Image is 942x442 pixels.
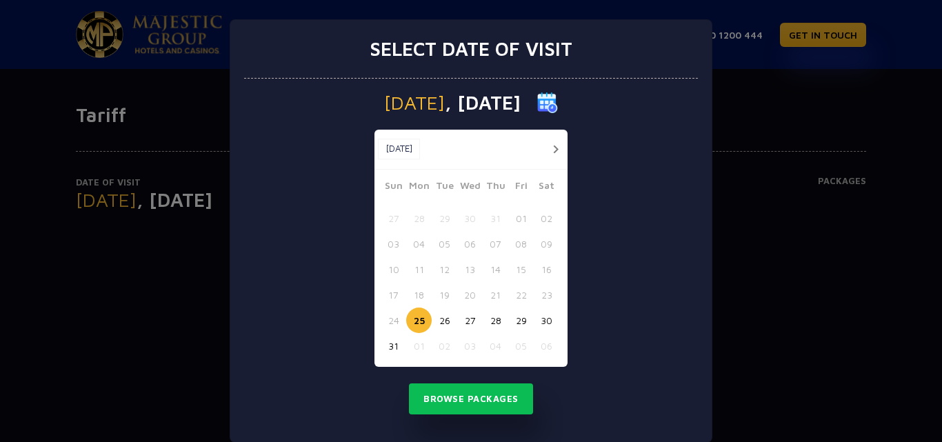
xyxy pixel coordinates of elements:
[483,178,508,197] span: Thu
[483,308,508,333] button: 28
[534,231,559,257] button: 09
[457,333,483,359] button: 03
[508,282,534,308] button: 22
[432,257,457,282] button: 12
[457,178,483,197] span: Wed
[406,231,432,257] button: 04
[508,257,534,282] button: 15
[406,333,432,359] button: 01
[508,178,534,197] span: Fri
[534,308,559,333] button: 30
[508,205,534,231] button: 01
[406,257,432,282] button: 11
[534,257,559,282] button: 16
[432,282,457,308] button: 19
[483,205,508,231] button: 31
[483,231,508,257] button: 07
[384,93,445,112] span: [DATE]
[508,308,534,333] button: 29
[406,205,432,231] button: 28
[445,93,521,112] span: , [DATE]
[409,383,533,415] button: Browse Packages
[537,92,558,113] img: calender icon
[534,178,559,197] span: Sat
[483,257,508,282] button: 14
[381,333,406,359] button: 31
[457,257,483,282] button: 13
[457,308,483,333] button: 27
[457,231,483,257] button: 06
[406,282,432,308] button: 18
[534,282,559,308] button: 23
[381,282,406,308] button: 17
[381,178,406,197] span: Sun
[406,308,432,333] button: 25
[432,231,457,257] button: 05
[381,308,406,333] button: 24
[381,257,406,282] button: 10
[483,282,508,308] button: 21
[432,178,457,197] span: Tue
[378,139,420,159] button: [DATE]
[534,205,559,231] button: 02
[406,178,432,197] span: Mon
[381,205,406,231] button: 27
[432,333,457,359] button: 02
[381,231,406,257] button: 03
[534,333,559,359] button: 06
[457,282,483,308] button: 20
[432,308,457,333] button: 26
[432,205,457,231] button: 29
[508,231,534,257] button: 08
[457,205,483,231] button: 30
[370,37,572,61] h3: Select date of visit
[508,333,534,359] button: 05
[483,333,508,359] button: 04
